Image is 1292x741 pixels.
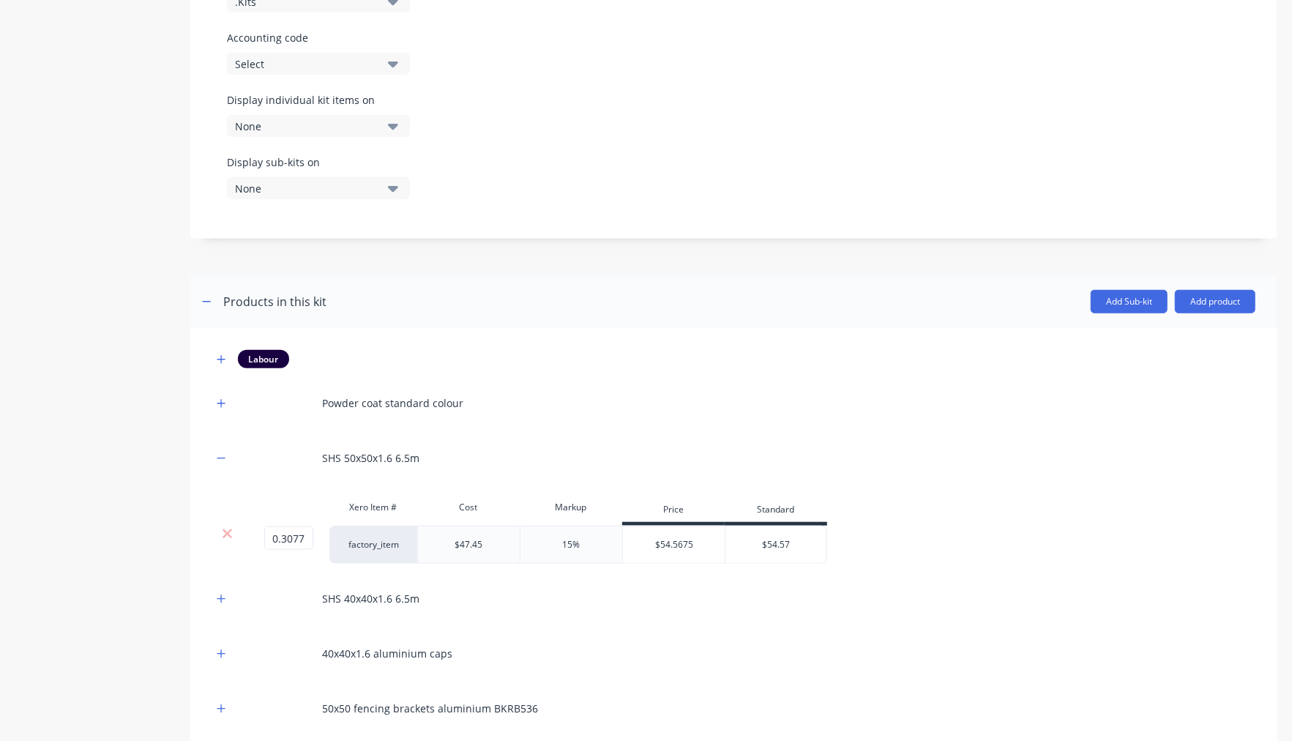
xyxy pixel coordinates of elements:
[520,493,622,522] div: Markup
[322,701,538,716] div: 50x50 fencing brackets aluminium BKRB536
[455,538,483,551] div: $47.45
[227,53,410,75] button: Select
[223,293,326,310] div: Products in this kit
[725,496,827,526] div: Standard
[235,119,377,134] div: None
[238,350,289,368] div: Labour
[235,56,377,72] div: Select
[725,526,826,563] div: $54.57
[623,526,725,563] div: $54.5675
[563,538,580,551] div: 15%
[227,30,1241,45] label: Accounting code
[322,646,452,661] div: 40x40x1.6 aluminium caps
[329,526,417,564] div: factory_item
[622,496,725,526] div: Price
[329,493,417,522] div: Xero Item #
[322,450,419,466] div: SHS 50x50x1.6 6.5m
[417,493,520,522] div: Cost
[235,181,377,196] div: None
[322,591,419,606] div: SHS 40x40x1.6 6.5m
[227,154,410,170] label: Display sub-kits on
[227,92,410,108] label: Display individual kit items on
[227,177,410,199] button: None
[227,115,410,137] button: None
[264,526,313,550] input: ?
[1175,290,1255,313] button: Add product
[322,395,463,411] div: Powder coat standard colour
[1091,290,1168,313] button: Add Sub-kit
